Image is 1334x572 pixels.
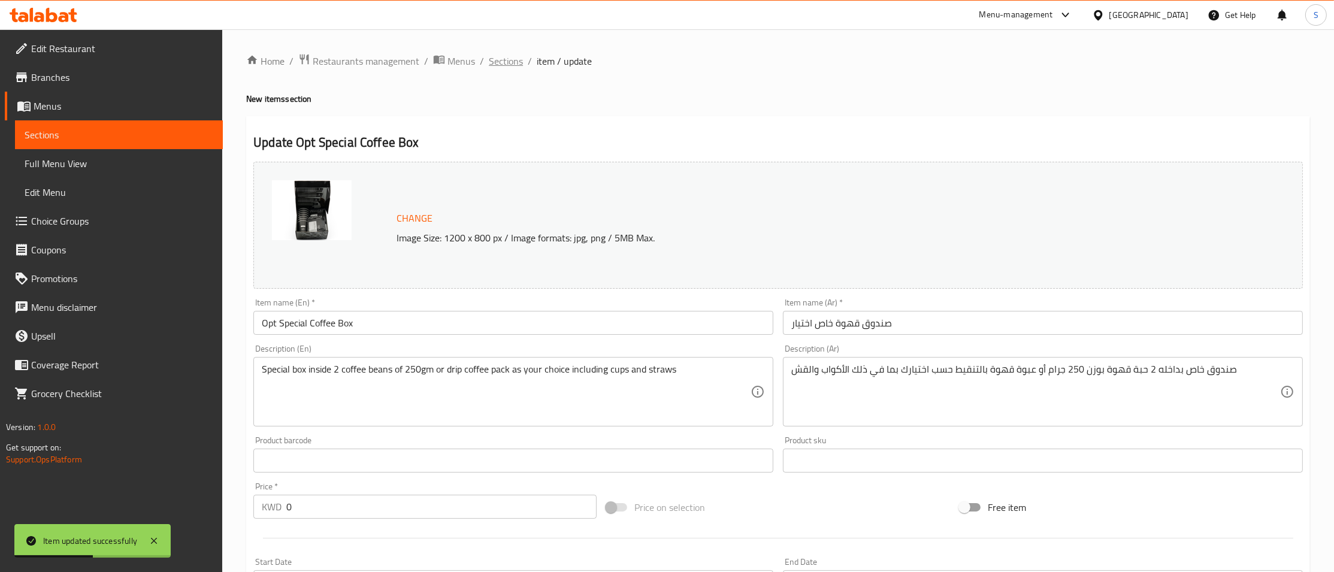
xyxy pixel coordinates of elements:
span: Change [397,210,432,227]
div: Item updated successfully [43,534,137,547]
a: Edit Menu [15,178,223,207]
p: KWD [262,500,282,514]
li: / [480,54,484,68]
input: Enter name En [253,311,773,335]
img: mmw_638922476156304727 [272,180,352,240]
span: item / update [537,54,592,68]
div: Menu-management [979,8,1053,22]
a: Upsell [5,322,223,350]
span: Menus [34,99,213,113]
span: Grocery Checklist [31,386,213,401]
p: Image Size: 1200 x 800 px / Image formats: jpg, png / 5MB Max. [392,231,1151,245]
span: Free item [988,500,1026,515]
input: Please enter price [286,495,597,519]
h2: Update Opt Special Coffee Box [253,134,1303,152]
a: Coverage Report [5,350,223,379]
span: Coverage Report [31,358,213,372]
a: Menus [5,92,223,120]
span: Branches [31,70,213,84]
a: Coupons [5,235,223,264]
a: Promotions [5,264,223,293]
div: [GEOGRAPHIC_DATA] [1109,8,1188,22]
a: Sections [489,54,523,68]
span: Sections [25,128,213,142]
span: Get support on: [6,440,61,455]
textarea: صندوق خاص بداخله 2 حبة قهوة بوزن 250 جرام أو عبوة قهوة بالتنقيط حسب اختيارك بما في ذلك الأكواب والقش [791,364,1280,420]
a: Full Menu View [15,149,223,178]
span: S [1314,8,1318,22]
button: Change [392,206,437,231]
a: Choice Groups [5,207,223,235]
span: 1.0.0 [37,419,56,435]
textarea: Special box inside 2 coffee beans of 250gm or drip coffee pack as your choice including cups and ... [262,364,751,420]
a: Restaurants management [298,53,419,69]
span: Edit Restaurant [31,41,213,56]
span: Menus [447,54,475,68]
span: Upsell [31,329,213,343]
span: Restaurants management [313,54,419,68]
a: Home [246,54,285,68]
a: Edit Restaurant [5,34,223,63]
li: / [424,54,428,68]
span: Price on selection [634,500,705,515]
input: Enter name Ar [783,311,1303,335]
li: / [528,54,532,68]
span: Promotions [31,271,213,286]
a: Menu disclaimer [5,293,223,322]
a: Support.OpsPlatform [6,452,82,467]
h4: New items section [246,93,1310,105]
span: Version: [6,419,35,435]
input: Please enter product barcode [253,449,773,473]
a: Menus [433,53,475,69]
input: Please enter product sku [783,449,1303,473]
a: Sections [15,120,223,149]
span: Edit Menu [25,185,213,199]
a: Grocery Checklist [5,379,223,408]
li: / [289,54,294,68]
span: Menu disclaimer [31,300,213,314]
span: Coupons [31,243,213,257]
nav: breadcrumb [246,53,1310,69]
span: Full Menu View [25,156,213,171]
a: Branches [5,63,223,92]
span: Choice Groups [31,214,213,228]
